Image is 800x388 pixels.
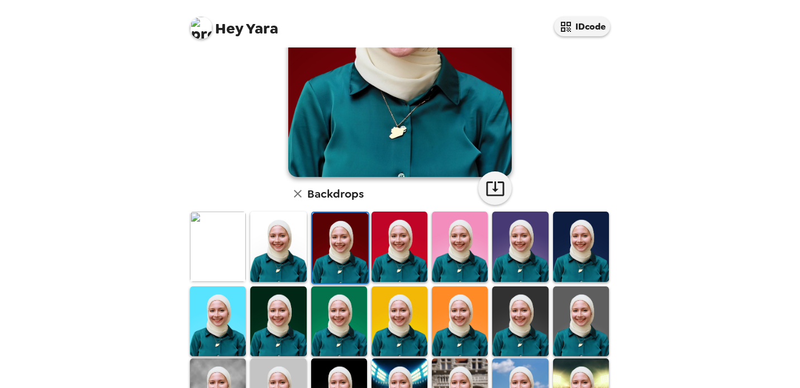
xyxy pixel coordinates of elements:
[190,17,212,39] img: profile pic
[307,185,364,203] h6: Backdrops
[554,17,610,36] button: IDcode
[215,18,243,39] span: Hey
[190,212,246,281] img: Original
[190,11,278,36] span: Yara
